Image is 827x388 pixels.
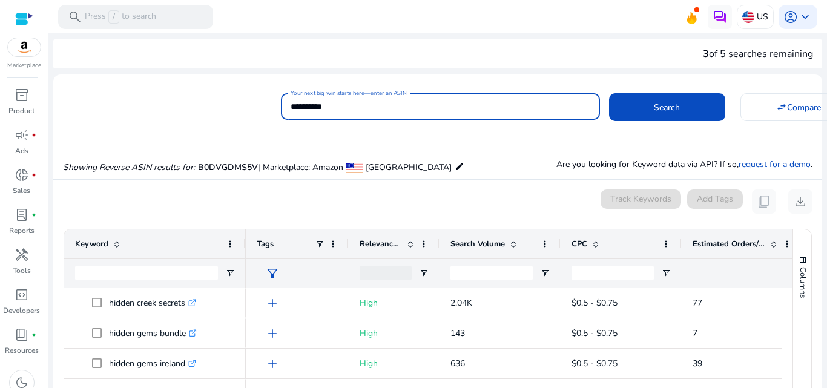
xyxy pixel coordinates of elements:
[693,358,702,369] span: 39
[75,238,108,249] span: Keyword
[366,162,452,173] span: [GEOGRAPHIC_DATA]
[109,351,196,376] p: hidden gems ireland
[793,194,808,209] span: download
[198,162,258,173] span: B0DVGDMS5V
[787,101,821,114] span: Compare
[572,358,618,369] span: $0.5 - $0.75
[450,297,472,309] span: 2.04K
[15,145,28,156] p: Ads
[13,185,30,196] p: Sales
[654,101,680,114] span: Search
[7,61,41,70] p: Marketplace
[31,133,36,137] span: fiber_manual_record
[572,238,587,249] span: CPC
[258,162,343,173] span: | Marketplace: Amazon
[450,358,465,369] span: 636
[360,238,402,249] span: Relevance Score
[572,297,618,309] span: $0.5 - $0.75
[572,266,654,280] input: CPC Filter Input
[15,327,29,342] span: book_4
[455,159,464,174] mat-icon: edit
[450,266,533,280] input: Search Volume Filter Input
[15,208,29,222] span: lab_profile
[63,162,195,173] i: Showing Reverse ASIN results for:
[31,332,36,337] span: fiber_manual_record
[661,268,671,278] button: Open Filter Menu
[9,225,35,236] p: Reports
[757,6,768,27] p: US
[693,297,702,309] span: 77
[265,357,280,371] span: add
[360,321,429,346] p: High
[450,327,465,339] span: 143
[5,345,39,356] p: Resources
[31,173,36,177] span: fiber_manual_record
[572,327,618,339] span: $0.5 - $0.75
[225,268,235,278] button: Open Filter Menu
[109,291,196,315] p: hidden creek secrets
[15,88,29,102] span: inventory_2
[693,327,697,339] span: 7
[450,238,505,249] span: Search Volume
[15,248,29,262] span: handyman
[68,10,82,24] span: search
[15,128,29,142] span: campaign
[265,326,280,341] span: add
[739,159,811,170] a: request for a demo
[703,47,709,61] span: 3
[265,266,280,281] span: filter_alt
[360,291,429,315] p: High
[798,10,812,24] span: keyboard_arrow_down
[556,158,812,171] p: Are you looking for Keyword data via API? If so, .
[15,168,29,182] span: donut_small
[31,212,36,217] span: fiber_manual_record
[265,296,280,311] span: add
[540,268,550,278] button: Open Filter Menu
[85,10,156,24] p: Press to search
[776,102,787,113] mat-icon: swap_horiz
[15,288,29,302] span: code_blocks
[257,238,274,249] span: Tags
[8,38,41,56] img: amazon.svg
[291,89,406,97] mat-label: Your next big win starts here—enter an ASIN
[109,321,197,346] p: hidden gems bundle
[360,351,429,376] p: High
[797,267,808,298] span: Columns
[693,238,765,249] span: Estimated Orders/Month
[75,266,218,280] input: Keyword Filter Input
[788,189,812,214] button: download
[742,11,754,23] img: us.svg
[3,305,40,316] p: Developers
[419,268,429,278] button: Open Filter Menu
[108,10,119,24] span: /
[8,105,35,116] p: Product
[609,93,725,121] button: Search
[13,265,31,276] p: Tools
[703,47,813,61] div: of 5 searches remaining
[783,10,798,24] span: account_circle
